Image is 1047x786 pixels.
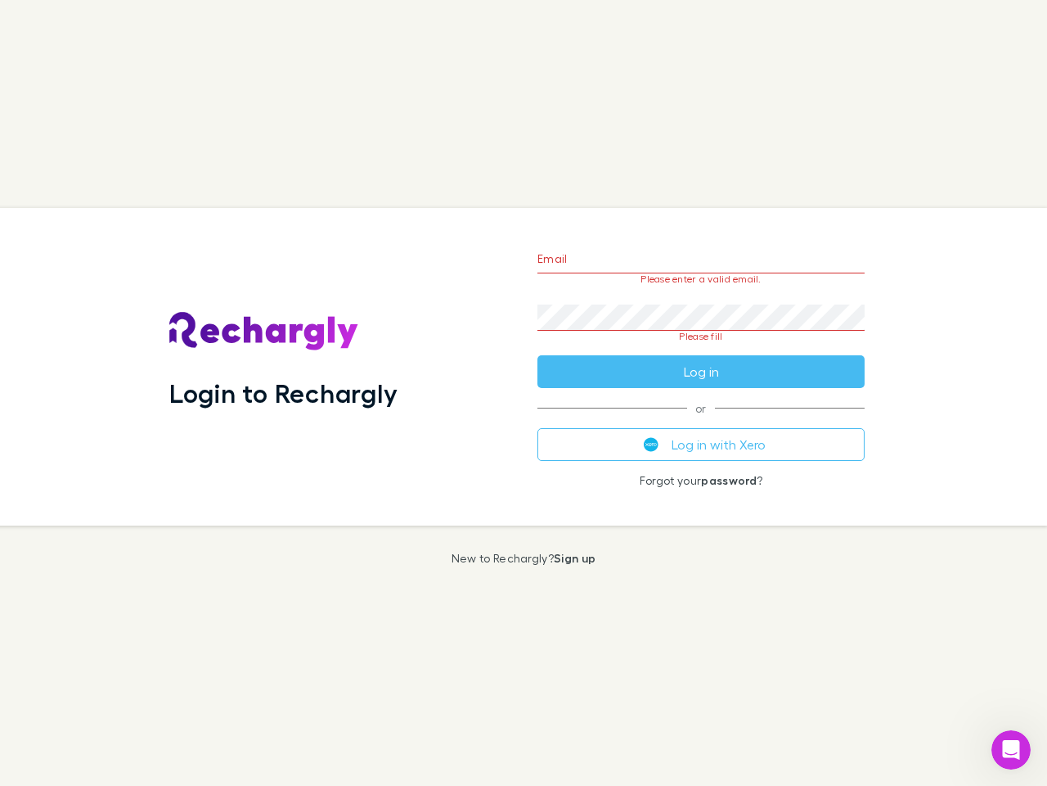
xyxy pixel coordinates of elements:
[169,377,398,409] h1: Login to Rechargly
[644,437,658,452] img: Xero's logo
[537,474,865,487] p: Forgot your ?
[537,428,865,461] button: Log in with Xero
[537,331,865,342] p: Please fill
[452,552,596,565] p: New to Rechargly?
[701,473,757,487] a: password
[169,312,359,351] img: Rechargly's Logo
[537,355,865,388] button: Log in
[554,551,595,565] a: Sign up
[991,730,1031,770] iframe: Intercom live chat
[537,273,865,285] p: Please enter a valid email.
